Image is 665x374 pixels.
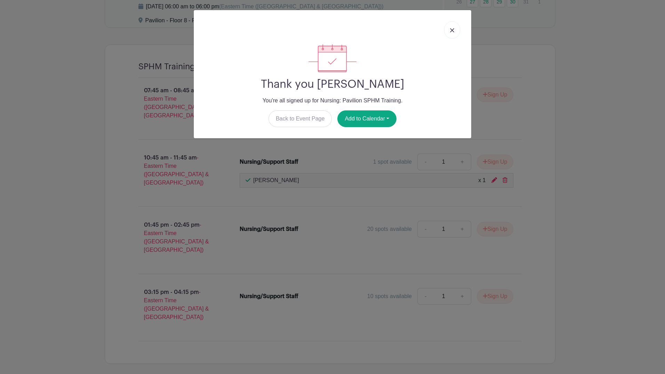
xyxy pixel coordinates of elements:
[450,28,454,32] img: close_button-5f87c8562297e5c2d7936805f587ecaba9071eb48480494691a3f1689db116b3.svg
[337,110,396,127] button: Add to Calendar
[269,110,332,127] a: Back to Event Page
[309,44,356,72] img: signup_complete-c468d5dda3e2740ee63a24cb0ba0d3ce5d8a4ecd24259e683200fb1569d990c8.svg
[199,78,466,91] h2: Thank you [PERSON_NAME]
[199,96,466,105] p: You're all signed up for Nursing: Pavilion SPHM Training.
